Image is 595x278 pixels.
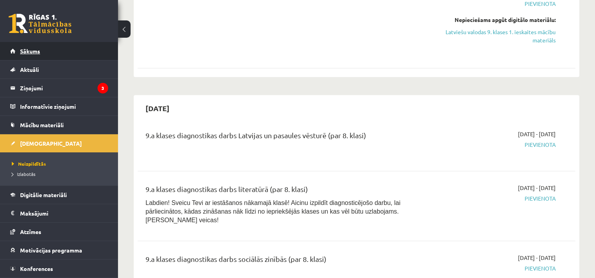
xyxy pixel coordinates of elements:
[427,194,556,203] span: Pievienota
[10,60,108,79] a: Aktuāli
[518,184,556,192] span: [DATE] - [DATE]
[427,264,556,273] span: Pievienota
[10,134,108,152] a: [DEMOGRAPHIC_DATA]
[427,28,556,44] a: Latviešu valodas 9. klases 1. ieskaites mācību materiāls
[146,184,415,198] div: 9.a klases diagnostikas darbs literatūrā (par 8. klasi)
[12,170,110,177] a: Izlabotās
[20,265,53,272] span: Konferences
[98,83,108,93] i: 3
[20,191,67,198] span: Digitālie materiāli
[10,260,108,278] a: Konferences
[10,79,108,97] a: Ziņojumi3
[12,160,110,167] a: Neizpildītās
[20,247,82,254] span: Motivācijas programma
[20,79,108,97] legend: Ziņojumi
[146,254,415,268] div: 9.a klases diagnostikas darbs sociālās zinībās (par 8. klasi)
[20,121,64,128] span: Mācību materiāli
[10,42,108,60] a: Sākums
[20,204,108,222] legend: Maksājumi
[9,14,72,33] a: Rīgas 1. Tālmācības vidusskola
[20,140,82,147] span: [DEMOGRAPHIC_DATA]
[146,199,400,223] span: Labdien! Sveicu Tevi ar iestāšanos nākamajā klasē! Aicinu izpildīt diagnosticējošo darbu, lai pār...
[138,99,177,117] h2: [DATE]
[20,48,40,55] span: Sākums
[10,223,108,241] a: Atzīmes
[10,116,108,134] a: Mācību materiāli
[427,141,556,149] span: Pievienota
[518,130,556,138] span: [DATE] - [DATE]
[146,130,415,144] div: 9.a klases diagnostikas darbs Latvijas un pasaules vēsturē (par 8. klasi)
[10,241,108,259] a: Motivācijas programma
[427,16,556,24] div: Nepieciešams apgūt digitālo materiālu:
[12,161,46,167] span: Neizpildītās
[20,97,108,115] legend: Informatīvie ziņojumi
[10,186,108,204] a: Digitālie materiāli
[10,204,108,222] a: Maksājumi
[10,97,108,115] a: Informatīvie ziņojumi
[20,228,41,235] span: Atzīmes
[12,171,35,177] span: Izlabotās
[20,66,39,73] span: Aktuāli
[518,254,556,262] span: [DATE] - [DATE]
